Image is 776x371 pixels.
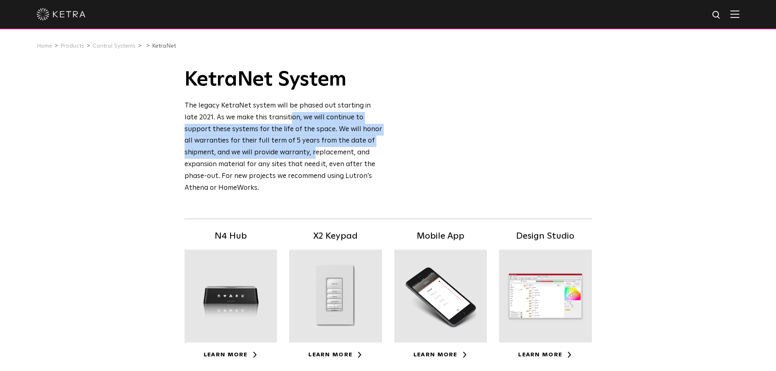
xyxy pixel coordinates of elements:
[92,43,136,49] a: Control Systems
[518,352,572,358] a: Learn More
[37,8,86,20] img: ketra-logo-2019-white
[413,352,468,358] a: Learn More
[204,352,258,358] a: Learn More
[185,100,383,194] div: The legacy KetraNet system will be phased out starting in late 2021. As we make this transition, ...
[185,229,277,244] h5: N4 Hub
[308,352,363,358] a: Learn More
[37,43,52,49] a: Home
[394,229,487,244] h5: Mobile App
[730,10,739,18] img: Hamburger%20Nav.svg
[289,229,382,244] h5: X2 Keypad
[712,10,722,20] img: search icon
[185,68,383,92] h1: KetraNet System
[499,229,592,244] h5: Design Studio
[60,43,84,49] a: Products
[152,43,176,49] a: KetraNet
